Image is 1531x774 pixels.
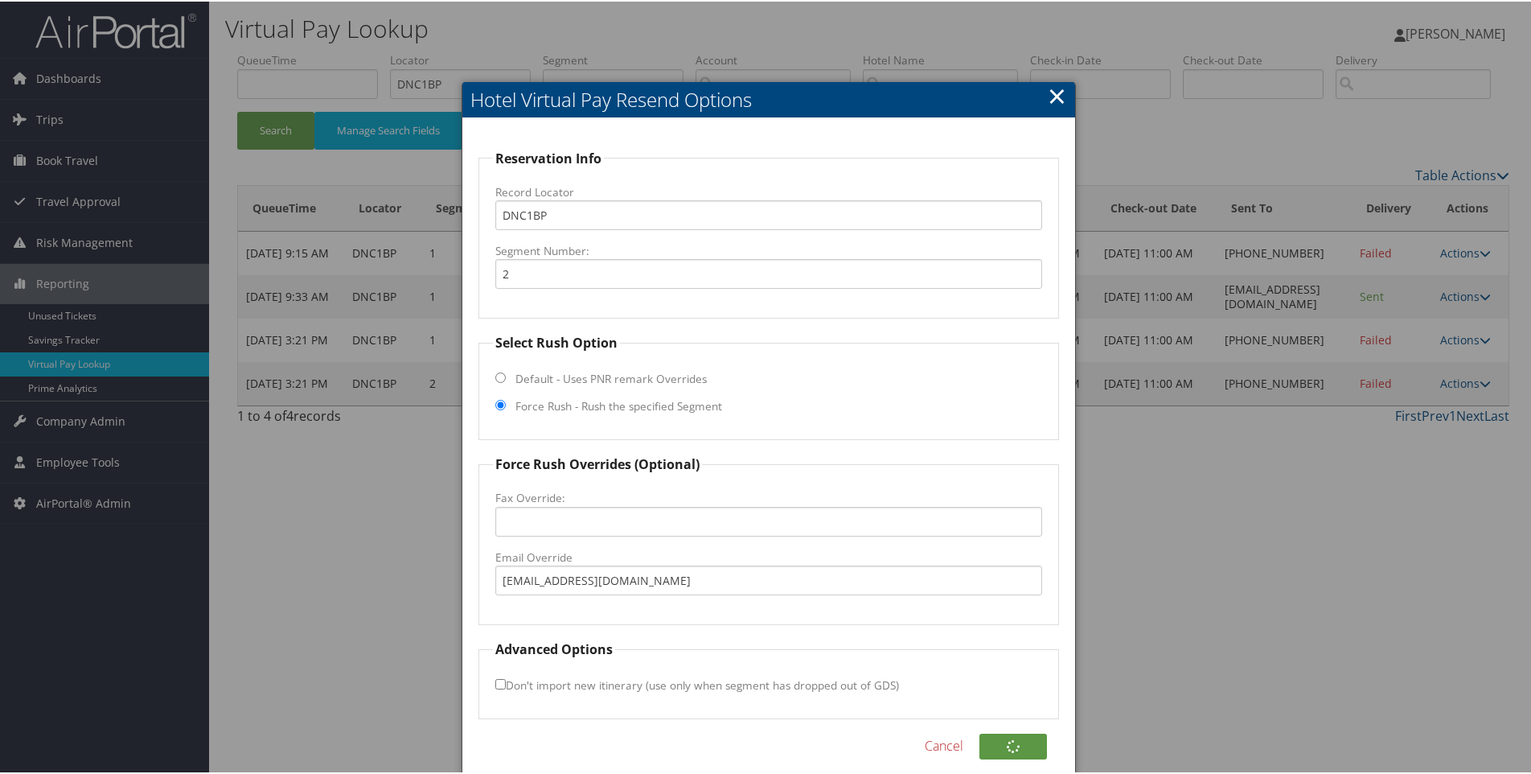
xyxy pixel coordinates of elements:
label: Segment Number: [495,241,1043,257]
label: Default - Uses PNR remark Overrides [515,369,707,385]
legend: Force Rush Overrides (Optional) [493,453,702,472]
label: Record Locator [495,183,1043,199]
legend: Reservation Info [493,147,604,167]
legend: Select Rush Option [493,331,620,351]
label: Email Override [495,548,1043,564]
h2: Hotel Virtual Pay Resend Options [462,80,1076,116]
input: Don't import new itinerary (use only when segment has dropped out of GDS) [495,677,506,688]
a: Close [1048,78,1066,110]
legend: Advanced Options [493,638,615,657]
label: Don't import new itinerary (use only when segment has dropped out of GDS) [495,669,899,698]
label: Fax Override: [495,488,1043,504]
a: Cancel [925,735,963,754]
label: Force Rush - Rush the specified Segment [515,397,722,413]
